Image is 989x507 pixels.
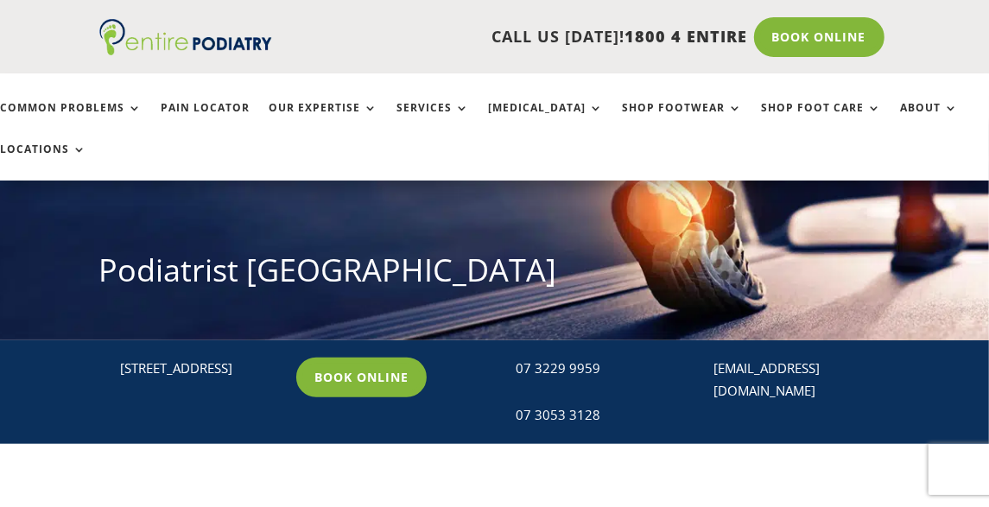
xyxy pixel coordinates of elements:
a: Pain Locator [161,102,250,139]
a: [MEDICAL_DATA] [488,102,603,139]
p: [STREET_ADDRESS] [121,358,285,380]
a: Book Online [754,17,884,57]
div: 07 3229 9959 [516,358,680,380]
div: 07 3053 3128 [516,404,680,427]
span: 1800 4 ENTIRE [625,26,748,47]
img: logo (1) [99,19,272,55]
a: Services [396,102,469,139]
a: Shop Foot Care [761,102,881,139]
a: [EMAIL_ADDRESS][DOMAIN_NAME] [713,359,820,399]
a: Our Expertise [269,102,377,139]
a: About [900,102,958,139]
p: CALL US [DATE]! [273,26,748,48]
a: Shop Footwear [622,102,742,139]
a: Entire Podiatry [99,41,272,59]
h1: Podiatrist [GEOGRAPHIC_DATA] [99,249,891,301]
a: Book Online [296,358,427,397]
